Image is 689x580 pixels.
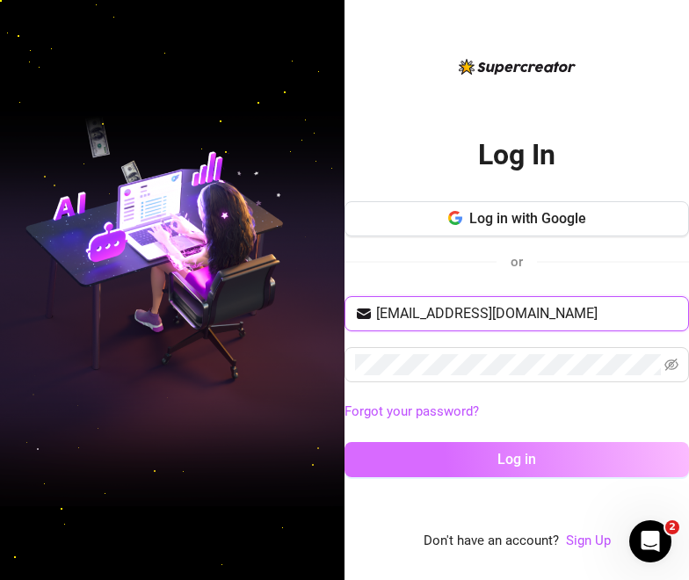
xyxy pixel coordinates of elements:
[424,531,559,552] span: Don't have an account?
[376,303,678,324] input: Your email
[566,533,611,548] a: Sign Up
[344,403,479,419] a: Forgot your password?
[478,137,555,173] h2: Log In
[344,402,689,423] a: Forgot your password?
[566,531,611,552] a: Sign Up
[664,358,678,372] span: eye-invisible
[469,210,586,227] span: Log in with Google
[459,59,576,75] img: logo-BBDzfeDw.svg
[497,451,536,468] span: Log in
[629,520,671,562] iframe: Intercom live chat
[665,520,679,534] span: 2
[511,254,523,270] span: or
[344,442,689,477] button: Log in
[344,201,689,236] button: Log in with Google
